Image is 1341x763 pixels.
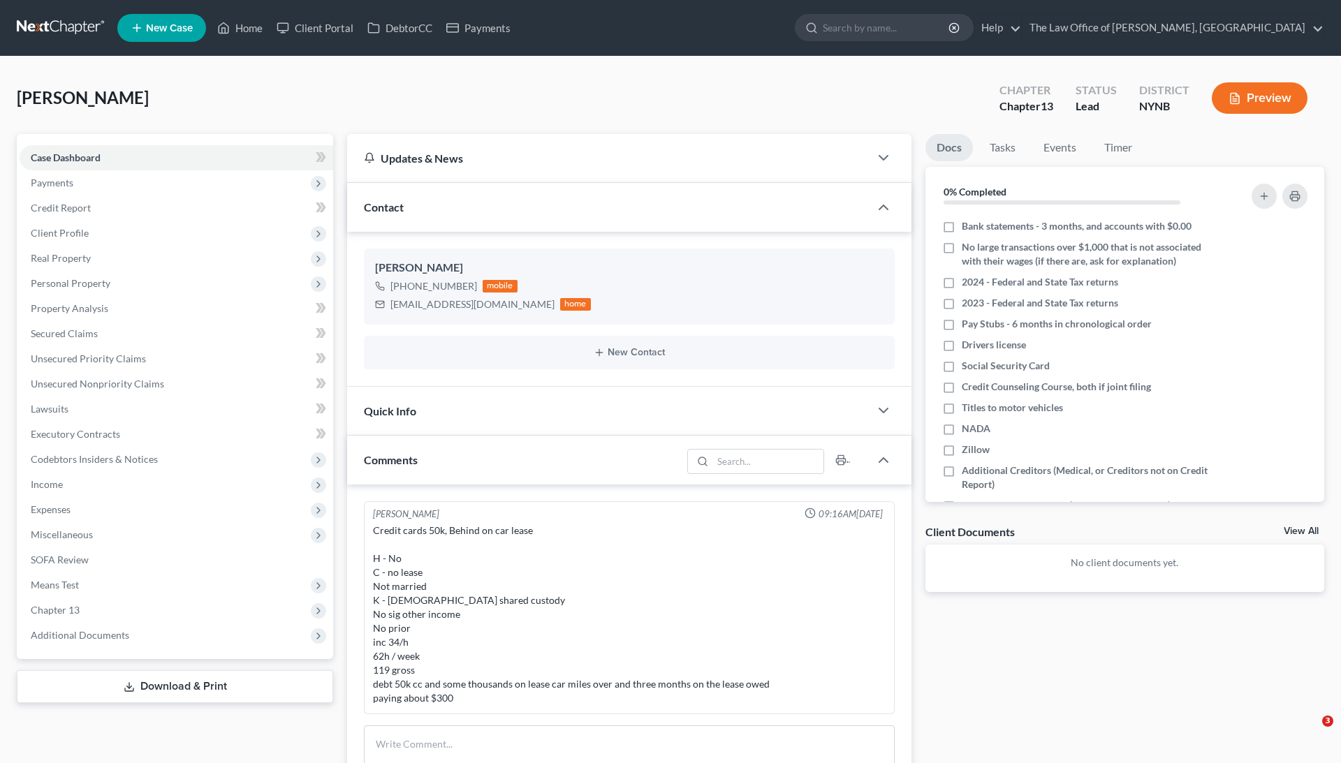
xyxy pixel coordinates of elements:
[1041,99,1053,112] span: 13
[979,134,1027,161] a: Tasks
[20,422,333,447] a: Executory Contracts
[31,403,68,415] span: Lawsuits
[31,554,89,565] span: SOFA Review
[360,15,439,40] a: DebtorCC
[999,98,1053,114] div: Chapter
[270,15,360,40] a: Client Portal
[31,378,164,390] span: Unsecured Nonpriority Claims
[20,346,333,371] a: Unsecured Priority Claims
[31,503,71,515] span: Expenses
[390,297,555,311] div: [EMAIL_ADDRESS][DOMAIN_NAME]
[974,15,1021,40] a: Help
[962,240,1212,268] span: No large transactions over $1,000 that is not associated with their wages (if there are, ask for ...
[483,280,518,292] div: mobile
[17,87,149,108] span: [PERSON_NAME]
[1139,82,1189,98] div: District
[1212,82,1307,114] button: Preview
[31,227,89,239] span: Client Profile
[962,219,1192,233] span: Bank statements - 3 months, and accounts with $0.00
[20,397,333,422] a: Lawsuits
[1032,134,1087,161] a: Events
[20,195,333,221] a: Credit Report
[962,401,1063,415] span: Titles to motor vehicles
[31,177,73,188] span: Payments
[962,464,1212,491] span: Additional Creditors (Medical, or Creditors not on Credit Report)
[210,15,270,40] a: Home
[962,498,1171,512] span: Petition - Wet Signature (done in office meeting)
[31,428,120,440] span: Executory Contracts
[962,317,1152,331] span: Pay Stubs - 6 months in chronological order
[31,202,91,214] span: Credit Report
[1294,716,1327,749] iframe: Intercom live chat
[364,453,418,466] span: Comments
[146,23,193,34] span: New Case
[31,604,80,616] span: Chapter 13
[937,556,1313,570] p: No client documents yet.
[1076,82,1117,98] div: Status
[819,508,883,521] span: 09:16AM[DATE]
[31,327,98,339] span: Secured Claims
[31,528,93,540] span: Miscellaneous
[31,277,110,289] span: Personal Property
[962,359,1050,373] span: Social Security Card
[944,186,1006,198] strong: 0% Completed
[31,151,101,163] span: Case Dashboard
[375,260,884,276] div: [PERSON_NAME]
[20,547,333,572] a: SOFA Review
[962,443,990,457] span: Zillow
[31,353,146,364] span: Unsecured Priority Claims
[962,296,1118,310] span: 2023 - Federal and State Tax returns
[962,380,1151,394] span: Credit Counseling Course, both if joint filing
[1139,98,1189,114] div: NYNB
[31,478,63,490] span: Income
[962,422,990,436] span: NADA
[373,508,439,521] div: [PERSON_NAME]
[20,321,333,346] a: Secured Claims
[31,302,108,314] span: Property Analysis
[999,82,1053,98] div: Chapter
[373,524,886,705] div: Credit cards 50k, Behind on car lease H - No C - no lease Not married K - [DEMOGRAPHIC_DATA] shar...
[962,338,1026,352] span: Drivers license
[712,450,823,473] input: Search...
[17,670,333,703] a: Download & Print
[364,151,853,165] div: Updates & News
[20,296,333,321] a: Property Analysis
[1322,716,1333,727] span: 3
[925,524,1015,539] div: Client Documents
[31,579,79,591] span: Means Test
[925,134,973,161] a: Docs
[1093,134,1143,161] a: Timer
[1023,15,1324,40] a: The Law Office of [PERSON_NAME], [GEOGRAPHIC_DATA]
[31,629,129,641] span: Additional Documents
[1076,98,1117,114] div: Lead
[364,200,404,214] span: Contact
[31,453,158,465] span: Codebtors Insiders & Notices
[375,347,884,358] button: New Contact
[962,275,1118,289] span: 2024 - Federal and State Tax returns
[20,371,333,397] a: Unsecured Nonpriority Claims
[390,279,477,293] div: [PHONE_NUMBER]
[364,404,416,417] span: Quick Info
[560,298,591,311] div: home
[20,145,333,170] a: Case Dashboard
[31,252,91,264] span: Real Property
[439,15,518,40] a: Payments
[823,15,951,40] input: Search by name...
[1284,526,1319,536] a: View All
